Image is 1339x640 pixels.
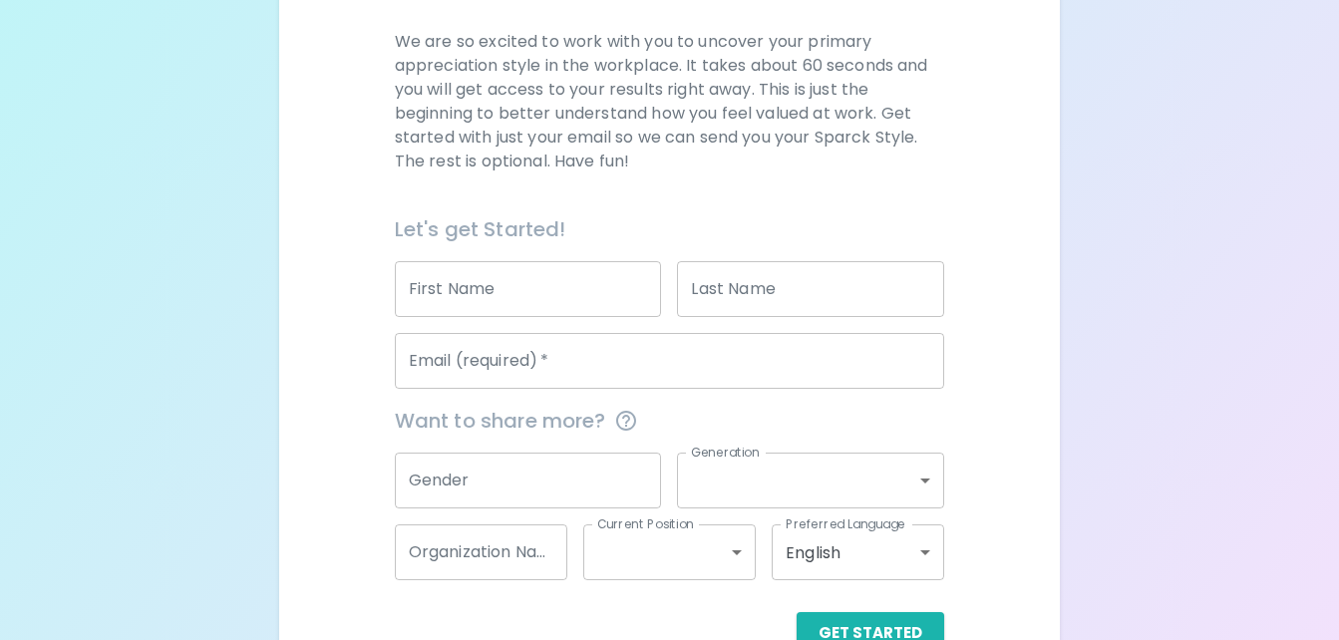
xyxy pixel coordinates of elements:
label: Generation [691,444,760,461]
label: Current Position [597,515,694,532]
span: Want to share more? [395,405,945,437]
svg: This information is completely confidential and only used for aggregated appreciation studies at ... [614,409,638,433]
p: We are so excited to work with you to uncover your primary appreciation style in the workplace. I... [395,30,945,173]
div: English [772,524,944,580]
h6: Let's get Started! [395,213,945,245]
label: Preferred Language [786,515,905,532]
